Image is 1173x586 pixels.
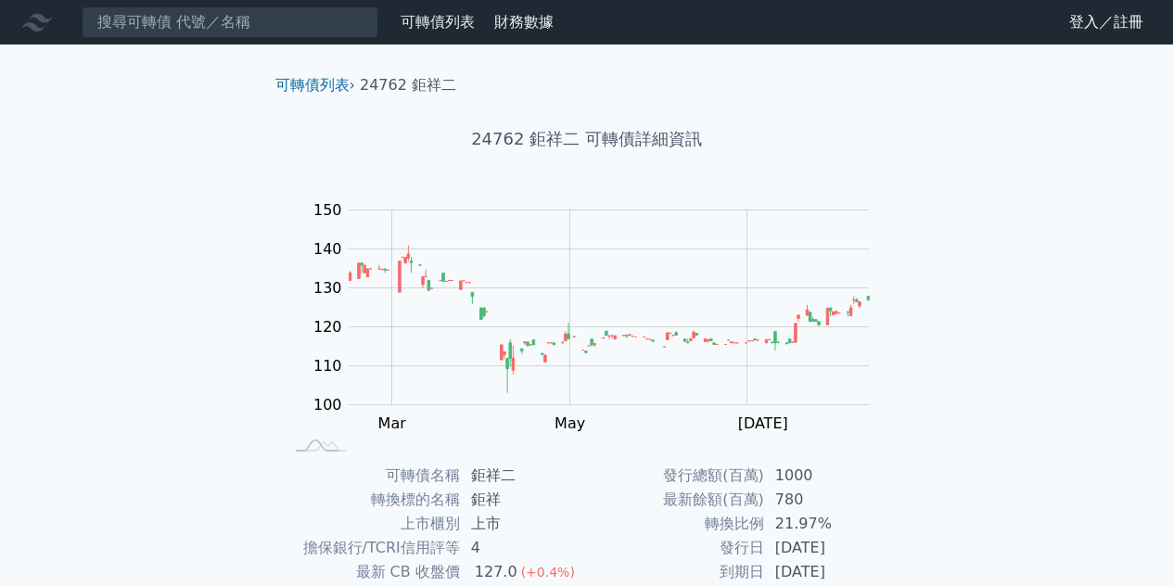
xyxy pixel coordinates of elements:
h1: 24762 鉅祥二 可轉債詳細資訊 [261,126,913,152]
td: 可轉債名稱 [283,464,460,488]
td: [DATE] [764,560,891,584]
tspan: 130 [313,279,342,297]
tspan: May [555,414,585,432]
td: 21.97% [764,512,891,536]
td: 到期日 [587,560,764,584]
td: 最新 CB 收盤價 [283,560,460,584]
div: 127.0 [471,560,521,584]
td: 鉅祥二 [460,464,587,488]
td: 上市 [460,512,587,536]
td: 轉換標的名稱 [283,488,460,512]
a: 可轉債列表 [401,13,475,31]
tspan: 100 [313,396,342,414]
g: Chart [303,201,897,432]
td: 1000 [764,464,891,488]
tspan: 140 [313,240,342,258]
td: 4 [460,536,587,560]
td: 鉅祥 [460,488,587,512]
td: 發行日 [587,536,764,560]
a: 財務數據 [494,13,554,31]
td: 上市櫃別 [283,512,460,536]
td: 780 [764,488,891,512]
li: 24762 鉅祥二 [360,74,456,96]
tspan: 120 [313,318,342,336]
td: 發行總額(百萬) [587,464,764,488]
span: (+0.4%) [521,565,575,580]
td: 轉換比例 [587,512,764,536]
tspan: 110 [313,357,342,375]
a: 可轉債列表 [275,76,350,94]
tspan: [DATE] [737,414,787,432]
tspan: Mar [377,414,406,432]
td: 擔保銀行/TCRI信用評等 [283,536,460,560]
input: 搜尋可轉債 代號／名稱 [82,6,378,38]
tspan: 150 [313,201,342,219]
td: [DATE] [764,536,891,560]
li: › [275,74,355,96]
td: 最新餘額(百萬) [587,488,764,512]
a: 登入／註冊 [1054,7,1158,37]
